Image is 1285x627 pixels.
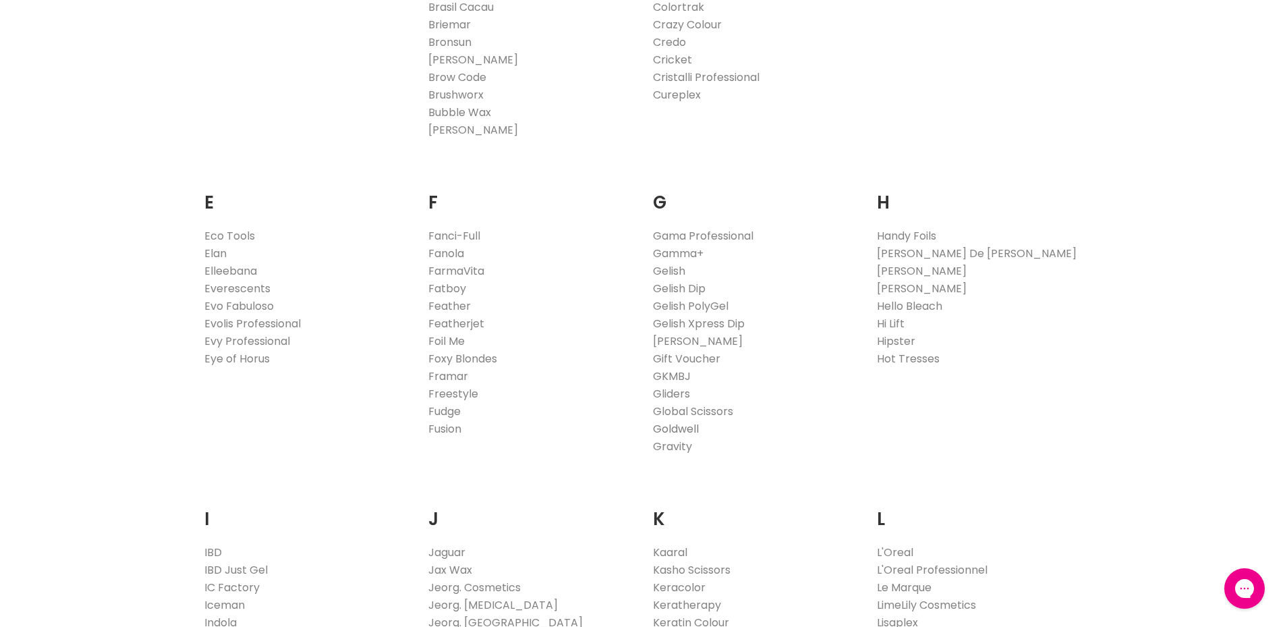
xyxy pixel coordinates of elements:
a: Kaaral [653,545,687,560]
a: Gama Professional [653,228,753,244]
a: Eco Tools [204,228,255,244]
a: FarmaVita [428,263,484,279]
a: Keratherapy [653,597,721,613]
a: Fusion [428,421,461,437]
a: Fanola [428,246,464,261]
a: Elleebana [204,263,257,279]
a: Global Scissors [653,404,733,419]
a: Hello Bleach [877,298,942,314]
a: Jax Wax [428,562,472,578]
a: Fatboy [428,281,466,296]
a: Framar [428,369,468,384]
a: Hot Tresses [877,351,940,366]
a: [PERSON_NAME] De [PERSON_NAME] [877,246,1077,261]
a: Goldwell [653,421,699,437]
a: LimeLily Cosmetics [877,597,976,613]
a: Gamma+ [653,246,704,261]
a: Cureplex [653,87,701,103]
a: Fanci-Full [428,228,480,244]
a: Freestyle [428,386,478,402]
a: Elan [204,246,227,261]
a: Eye of Horus [204,351,270,366]
a: Gravity [653,439,692,454]
a: L'Oreal [877,545,913,560]
a: Gliders [653,386,690,402]
a: Gelish PolyGel [653,298,729,314]
a: Foxy Blondes [428,351,497,366]
a: Credo [653,34,686,50]
h2: H [877,171,1081,217]
a: Jeorg. [MEDICAL_DATA] [428,597,558,613]
a: Crazy Colour [653,17,722,32]
h2: I [204,488,409,533]
a: Featherjet [428,316,484,331]
iframe: Gorgias live chat messenger [1218,564,1272,614]
h2: E [204,171,409,217]
h2: F [428,171,633,217]
a: Hipster [877,333,915,349]
a: L'Oreal Professionnel [877,562,988,578]
a: Feather [428,298,471,314]
a: [PERSON_NAME] [653,333,743,349]
a: Everescents [204,281,270,296]
a: Le Marque [877,580,932,595]
a: Brushworx [428,87,484,103]
a: Gelish Dip [653,281,706,296]
a: Bubble Wax [428,105,491,120]
a: [PERSON_NAME] [428,122,518,138]
a: Cristalli Professional [653,70,760,85]
a: IBD [204,545,222,560]
a: Briemar [428,17,471,32]
a: Gelish Xpress Dip [653,316,745,331]
a: Hi Lift [877,316,905,331]
a: IBD Just Gel [204,562,268,578]
a: Gift Voucher [653,351,720,366]
h2: K [653,488,857,533]
a: Evolis Professional [204,316,301,331]
a: Bronsun [428,34,472,50]
a: Iceman [204,597,245,613]
a: Gelish [653,263,685,279]
h2: J [428,488,633,533]
a: GKMBJ [653,369,691,384]
a: Foil Me [428,333,465,349]
a: Brow Code [428,70,486,85]
a: IC Factory [204,580,260,595]
a: Keracolor [653,580,706,595]
a: [PERSON_NAME] [877,281,967,296]
h2: G [653,171,857,217]
a: Handy Foils [877,228,936,244]
a: Fudge [428,404,461,419]
a: Evo Fabuloso [204,298,274,314]
a: Cricket [653,52,692,67]
a: Kasho Scissors [653,562,731,578]
a: [PERSON_NAME] [877,263,967,279]
a: Evy Professional [204,333,290,349]
h2: L [877,488,1081,533]
a: Jaguar [428,545,465,560]
a: Jeorg. Cosmetics [428,580,521,595]
a: [PERSON_NAME] [428,52,518,67]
